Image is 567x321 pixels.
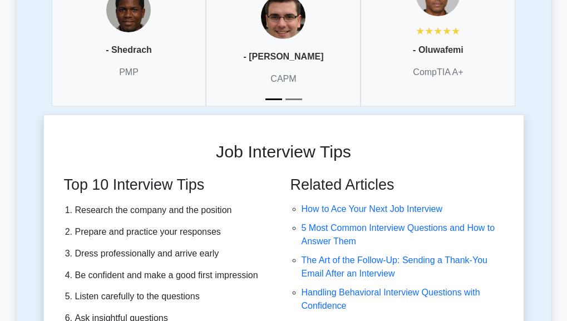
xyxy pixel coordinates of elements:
button: Slide 1 [265,93,282,106]
p: CAPM [270,72,296,86]
li: Research the company and the position [75,203,270,219]
p: - [PERSON_NAME] [243,50,323,63]
p: CompTIA A+ [413,66,463,79]
li: Prepare and practice your responses [75,224,270,240]
li: Be confident and make a good first impression [75,268,270,284]
p: - Oluwafemi [413,43,464,57]
li: Dress professionally and arrive early [75,246,270,262]
p: PMP [119,66,139,79]
a: 5 Most Common Interview Questions and How to Answer Them [302,223,495,246]
h2: Job Interview Tips [44,142,524,162]
h3: Top 10 Interview Tips [64,176,270,194]
h3: Related Articles [290,176,510,194]
a: How to Ace Your Next Job Interview [302,204,442,214]
li: Listen carefully to the questions [75,289,270,305]
button: Slide 2 [285,93,302,106]
div: ★★★★★ [416,24,460,38]
a: The Art of the Follow-Up: Sending a Thank-You Email After an Interview [302,255,487,278]
p: - Shedrach [106,43,152,57]
a: Handling Behavioral Interview Questions with Confidence [302,288,480,310]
